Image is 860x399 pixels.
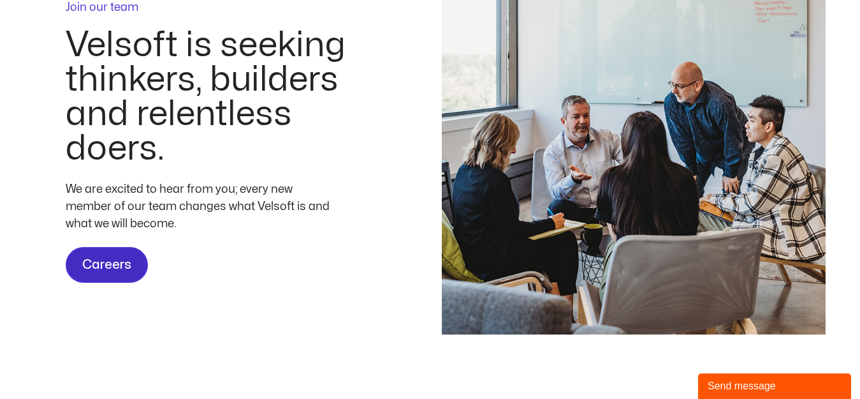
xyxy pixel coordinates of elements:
iframe: chat widget [698,371,854,399]
span: Careers [82,255,131,275]
p: Join our team [66,2,388,13]
a: Careers [66,247,148,283]
div: We are excited to hear from you; every new member of our team changes what Velsoft is and what we... [66,181,333,232]
h2: Velsoft is seeking thinkers, builders and relentless doers. [66,28,388,166]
